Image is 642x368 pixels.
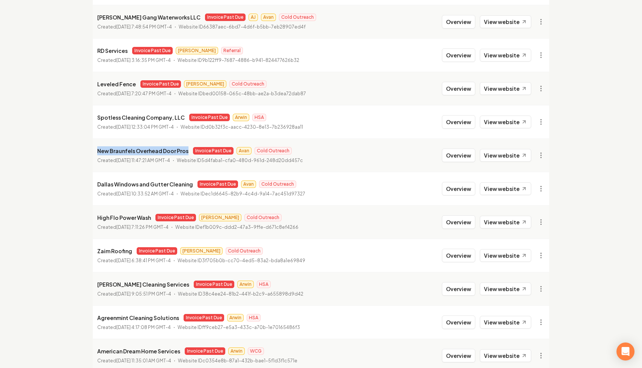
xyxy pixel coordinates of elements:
[480,182,531,195] a: View website
[255,147,292,155] span: Cold Outreach
[116,124,174,130] time: [DATE] 12:33:04 PM GMT-4
[442,149,475,162] button: Overview
[480,49,531,62] a: View website
[442,282,475,296] button: Overview
[197,180,238,188] span: Invoice Past Due
[116,24,172,30] time: [DATE] 7:48:54 PM GMT-4
[178,357,297,365] p: Website ID c0354e8b-87a1-432b-bae1-5f1d3f1c571e
[116,57,171,63] time: [DATE] 3:16:35 PM GMT-4
[97,23,172,31] p: Created
[116,324,171,330] time: [DATE] 4:17:08 PM GMT-4
[140,80,181,88] span: Invoice Past Due
[261,14,276,21] span: Avan
[480,216,531,228] a: View website
[194,281,234,288] span: Invoice Past Due
[480,149,531,162] a: View website
[116,158,170,163] time: [DATE] 11:47:21 AM GMT-4
[175,224,298,231] p: Website ID ef1b009c-ddd2-47a3-9ffe-d671c8ef4266
[480,15,531,28] a: View website
[199,214,241,221] span: [PERSON_NAME]
[97,13,200,22] p: [PERSON_NAME] Gang Waterworks LLC
[480,316,531,329] a: View website
[221,47,243,54] span: Referral
[97,357,171,365] p: Created
[178,290,303,298] p: Website ID 38c4ee24-81b2-441f-b2c9-a655898d9d42
[257,281,271,288] span: HSA
[132,47,173,54] span: Invoice Past Due
[244,214,282,221] span: Cold Outreach
[249,14,258,21] span: AJ
[279,14,316,21] span: Cold Outreach
[97,257,171,264] p: Created
[97,224,169,231] p: Created
[480,282,531,295] a: View website
[116,291,171,297] time: [DATE] 9:05:51 PM GMT-4
[97,180,193,189] p: Dallas Windows and Gutter Cleaning
[178,257,305,264] p: Website ID 3f705b0b-cc70-4ed5-83a2-bda8a1e69849
[237,281,254,288] span: Arwin
[97,246,132,255] p: Zaim Roofing
[116,91,172,96] time: [DATE] 7:20:47 PM GMT-4
[442,249,475,262] button: Overview
[97,113,185,122] p: Spotless Cleaning Company, LLC
[229,80,267,88] span: Cold Outreach
[180,247,223,255] span: [PERSON_NAME]
[480,116,531,128] a: View website
[97,290,171,298] p: Created
[97,157,170,164] p: Created
[442,182,475,195] button: Overview
[97,123,174,131] p: Created
[247,314,261,321] span: HSA
[97,90,172,98] p: Created
[116,358,171,363] time: [DATE] 11:35:01 AM GMT-4
[442,115,475,129] button: Overview
[178,57,299,64] p: Website ID 9b122ff9-7687-4886-b941-824477626b32
[179,23,306,31] p: Website ID 66387aec-6bd7-4d6f-b5bb-7eb28907ed4f
[442,315,475,329] button: Overview
[181,123,303,131] p: Website ID d0b32f3c-aacc-4230-8e13-7b236928aa11
[178,324,300,331] p: Website ID ff9ceb27-e5a3-433c-a70b-1e70165486f3
[97,280,189,289] p: [PERSON_NAME] Cleaning Services
[137,247,177,255] span: Invoice Past Due
[97,347,180,356] p: American Dream Home Services
[97,46,128,55] p: RD Services
[116,224,169,230] time: [DATE] 7:11:26 PM GMT-4
[205,14,246,21] span: Invoice Past Due
[228,347,245,355] span: Arwin
[97,146,188,155] p: New Braunfels Overhead Door Pros
[185,347,225,355] span: Invoice Past Due
[442,48,475,62] button: Overview
[97,213,151,222] p: High Flo Power Wash
[176,47,218,54] span: [PERSON_NAME]
[227,314,244,321] span: Arwin
[178,90,306,98] p: Website ID bed00158-065c-48bb-ae2a-b3dea72dab87
[233,114,249,121] span: Arwin
[226,247,263,255] span: Cold Outreach
[97,324,171,331] p: Created
[193,147,234,155] span: Invoice Past Due
[442,82,475,95] button: Overview
[181,190,305,198] p: Website ID ec1d6645-82b9-4c4d-9a14-7ac451d97327
[97,190,174,198] p: Created
[155,214,196,221] span: Invoice Past Due
[177,157,303,164] p: Website ID 5d4faba1-cfa0-480d-961d-248d20dd457c
[259,180,296,188] span: Cold Outreach
[480,349,531,362] a: View website
[97,57,171,64] p: Created
[480,82,531,95] a: View website
[442,215,475,229] button: Overview
[480,249,531,262] a: View website
[442,15,475,29] button: Overview
[616,342,634,360] div: Open Intercom Messenger
[252,114,266,121] span: HSA
[116,191,174,197] time: [DATE] 10:33:52 AM GMT-4
[184,314,224,321] span: Invoice Past Due
[116,258,171,263] time: [DATE] 6:38:41 PM GMT-4
[237,147,252,155] span: Avan
[97,313,179,322] p: Agreenmint Cleaning Solutions
[241,180,256,188] span: Avan
[442,349,475,362] button: Overview
[184,80,226,88] span: [PERSON_NAME]
[97,80,136,89] p: Leveled Fence
[248,347,264,355] span: WCG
